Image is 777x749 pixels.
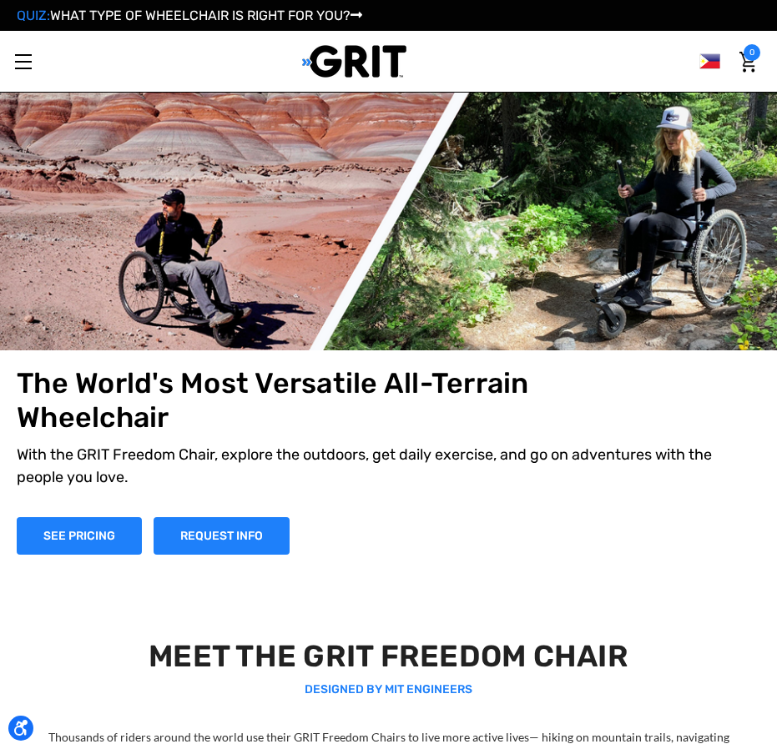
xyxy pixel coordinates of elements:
a: Slide number 1, Request Information [154,517,290,555]
span: Toggle menu [15,61,32,63]
a: QUIZ:WHAT TYPE OF WHEELCHAIR IS RIGHT FOR YOU? [17,8,362,23]
a: Shop Now [17,517,142,555]
p: DESIGNED BY MIT ENGINEERS [19,681,757,698]
h2: MEET THE GRIT FREEDOM CHAIR [19,638,757,674]
img: GRIT All-Terrain Wheelchair and Mobility Equipment [302,44,406,78]
span: 0 [744,44,760,61]
img: Cart [739,52,756,73]
a: Cart with 0 items [735,44,760,79]
iframe: Tidio Chat [549,641,769,720]
h1: The World's Most Versatile All-Terrain Wheelchair [17,367,612,435]
img: ph.png [699,51,720,72]
p: With the GRIT Freedom Chair, explore the outdoors, get daily exercise, and go on adventures with ... [17,444,760,489]
span: QUIZ: [17,8,50,23]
